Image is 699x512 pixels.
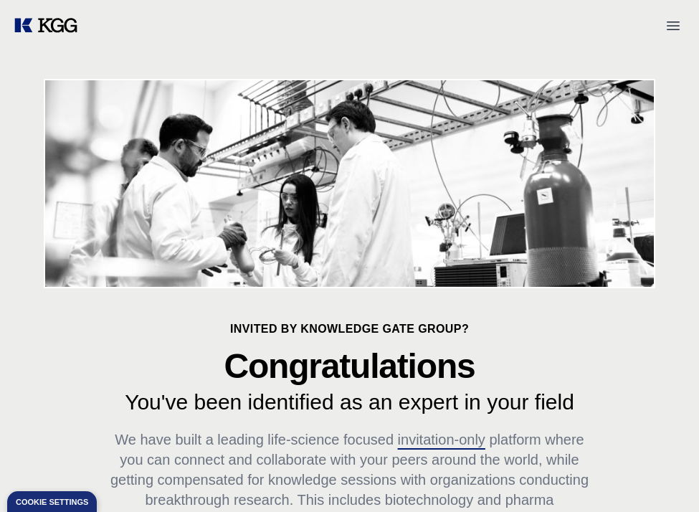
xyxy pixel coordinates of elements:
[16,498,88,506] div: Cookie settings
[109,389,591,415] p: You've been identified as an expert in your field
[627,443,699,512] iframe: Chat Widget
[659,11,688,40] button: Open menu
[11,14,89,37] a: KOL Knowledge Platform: Talk to Key External Experts (KEE)
[398,432,485,447] span: invitation-only
[109,349,591,384] p: Congratulations
[109,321,591,338] p: Invited by Knowledge Gate Group?
[45,80,655,287] img: KOL management, KEE, Therapy area experts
